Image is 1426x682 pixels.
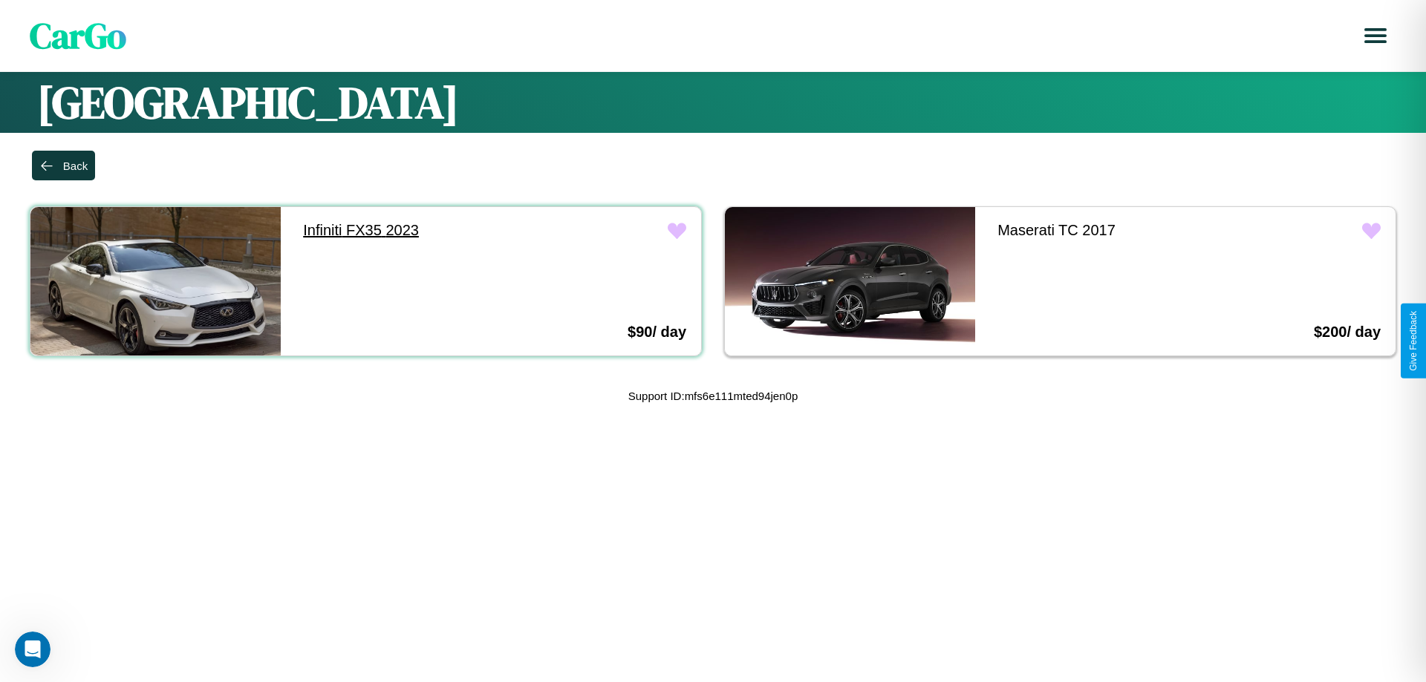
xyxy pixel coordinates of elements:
h3: $ 200 / day [1314,324,1381,341]
button: Open menu [1355,15,1396,56]
span: CarGo [30,11,126,60]
div: Give Feedback [1408,311,1419,371]
a: Infiniti FX35 2023 [288,207,538,254]
iframe: Intercom live chat [15,632,51,667]
h3: $ 90 / day [628,324,686,341]
a: Maserati TC 2017 [983,207,1233,254]
p: Support ID: mfs6e111mted94jen0p [628,386,798,406]
h1: [GEOGRAPHIC_DATA] [37,72,1389,133]
button: Back [32,151,95,180]
div: Back [63,160,88,172]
